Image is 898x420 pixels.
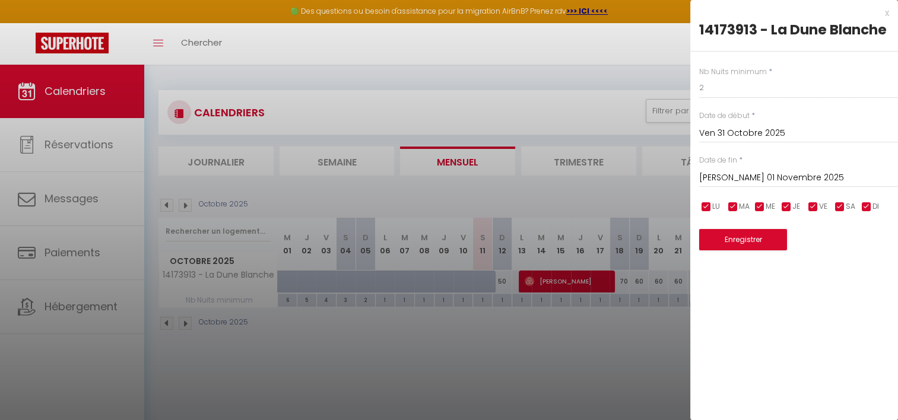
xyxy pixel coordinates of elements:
[819,201,827,212] span: VE
[699,229,787,250] button: Enregistrer
[739,201,750,212] span: MA
[766,201,775,212] span: ME
[846,201,855,212] span: SA
[699,110,750,122] label: Date de début
[699,155,737,166] label: Date de fin
[872,201,879,212] span: DI
[699,20,889,39] div: 14173913 - La Dune Blanche
[792,201,800,212] span: JE
[699,66,767,78] label: Nb Nuits minimum
[690,6,889,20] div: x
[712,201,720,212] span: LU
